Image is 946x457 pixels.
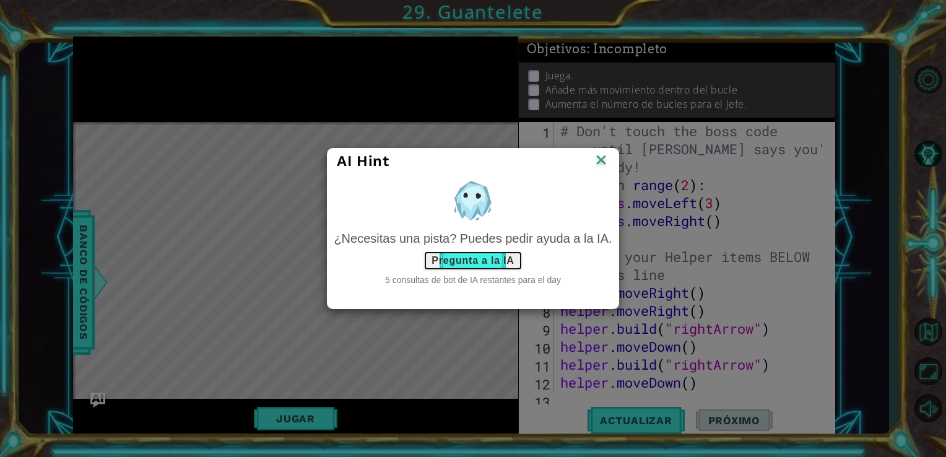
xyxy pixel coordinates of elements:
img: IconClose.svg [593,152,609,170]
button: Pregunta a la IA [423,251,522,271]
div: 5 consultas de bot de IA restantes para el day [334,274,612,286]
img: AI Hint Animal [449,177,496,224]
span: AI Hint [337,152,389,170]
div: ¿Necesitas una pista? Puedes pedir ayuda a la IA. [334,230,612,248]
